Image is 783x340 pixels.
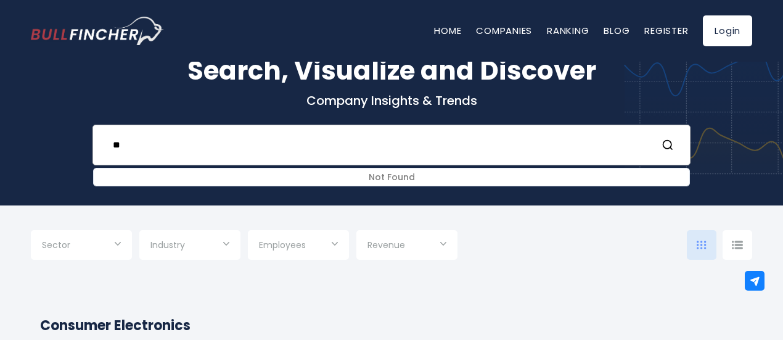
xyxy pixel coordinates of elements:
[644,24,688,37] a: Register
[150,239,185,251] span: Industry
[367,235,446,257] input: Selection
[259,235,338,257] input: Selection
[697,241,707,249] img: icon-comp-grid.svg
[31,17,163,45] a: Go to homepage
[40,315,743,336] h2: Consumer Electronics
[547,24,589,37] a: Ranking
[367,239,405,251] span: Revenue
[703,15,752,46] a: Login
[94,168,689,186] div: Not Found
[31,51,752,90] h1: Search, Visualize and Discover
[259,239,306,251] span: Employees
[31,93,752,109] p: Company Insights & Trends
[732,241,743,249] img: icon-comp-list-view.svg
[31,17,164,45] img: Bullfincher logo
[476,24,532,37] a: Companies
[604,24,629,37] a: Blog
[434,24,461,37] a: Home
[42,235,121,257] input: Selection
[150,235,229,257] input: Selection
[42,239,70,251] span: Sector
[662,137,678,153] button: Search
